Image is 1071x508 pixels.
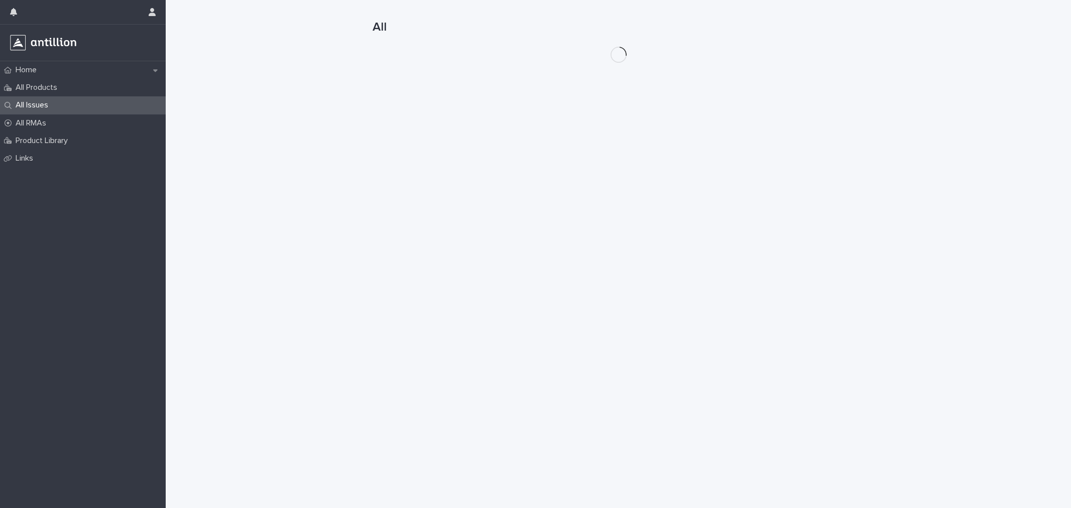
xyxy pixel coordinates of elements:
p: All Issues [12,100,56,110]
h1: All [373,20,865,35]
p: Links [12,154,41,163]
p: All Products [12,83,65,92]
p: Home [12,65,45,75]
img: r3a3Z93SSpeN6cOOTyqw [8,33,78,53]
p: All RMAs [12,118,54,128]
p: Product Library [12,136,76,146]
